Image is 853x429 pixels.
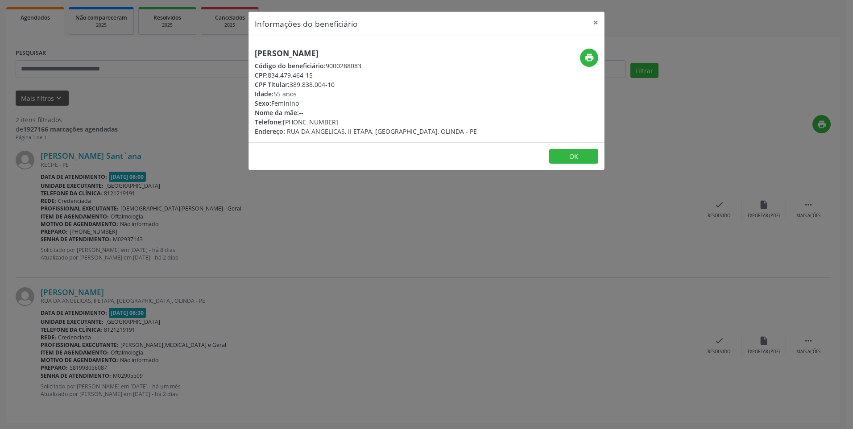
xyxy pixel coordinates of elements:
[255,108,299,117] span: Nome da mãe:
[255,80,290,89] span: CPF Titular:
[287,127,477,136] span: RUA DA ANGELICAS, II ETAPA, [GEOGRAPHIC_DATA], OLINDA - PE
[255,49,477,58] h5: [PERSON_NAME]
[255,118,283,126] span: Telefone:
[255,62,326,70] span: Código do beneficiário:
[549,149,598,164] button: OK
[587,12,605,33] button: Close
[255,70,477,80] div: 834.479.464-15
[255,71,268,79] span: CPF:
[255,80,477,89] div: 389.838.004-10
[255,89,477,99] div: 55 anos
[580,49,598,67] button: print
[255,127,285,136] span: Endereço:
[255,117,477,127] div: [PHONE_NUMBER]
[255,18,358,29] h5: Informações do beneficiário
[255,99,271,107] span: Sexo:
[255,61,477,70] div: 9000288083
[255,108,477,117] div: --
[255,99,477,108] div: Feminino
[584,53,594,62] i: print
[255,90,273,98] span: Idade:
